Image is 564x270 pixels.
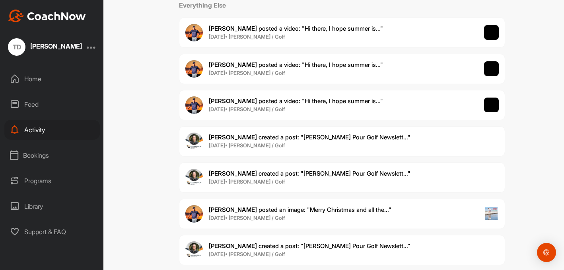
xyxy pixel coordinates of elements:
[8,38,25,56] div: TD
[4,120,100,140] div: Activity
[185,24,203,41] img: user avatar
[4,145,100,165] div: Bookings
[185,241,203,259] img: user avatar
[4,171,100,191] div: Programs
[8,10,86,22] img: CoachNow
[185,60,203,78] img: user avatar
[209,25,257,32] b: [PERSON_NAME]
[30,43,82,49] div: [PERSON_NAME]
[209,206,391,213] span: posted an image : " Merry Christmas and all the... "
[185,169,203,186] img: user avatar
[209,170,410,177] span: created a post : "[PERSON_NAME] Pour Golf Newslett..."
[4,222,100,242] div: Support & FAQ
[484,206,499,221] img: post image
[484,25,499,40] img: post image
[209,106,285,112] b: [DATE] • [PERSON_NAME] / Golf
[209,251,285,257] b: [DATE] • [PERSON_NAME] / Golf
[4,69,100,89] div: Home
[185,133,203,150] img: user avatar
[209,33,285,40] b: [DATE] • [PERSON_NAME] / Golf
[484,61,499,76] img: post image
[484,98,499,113] img: post image
[4,196,100,216] div: Library
[4,94,100,114] div: Feed
[209,178,285,185] b: [DATE] • [PERSON_NAME] / Golf
[209,242,257,250] b: [PERSON_NAME]
[209,133,257,141] b: [PERSON_NAME]
[209,97,383,105] span: posted a video : " Hi there, I hope summer is... "
[209,206,257,213] b: [PERSON_NAME]
[537,243,556,262] div: Open Intercom Messenger
[209,25,383,32] span: posted a video : " Hi there, I hope summer is... "
[209,97,257,105] b: [PERSON_NAME]
[209,70,285,76] b: [DATE] • [PERSON_NAME] / Golf
[179,0,505,10] label: Everything Else
[185,205,203,223] img: user avatar
[209,142,285,149] b: [DATE] • [PERSON_NAME] / Golf
[209,242,410,250] span: created a post : "[PERSON_NAME] Pour Golf Newslett..."
[185,96,203,114] img: user avatar
[209,61,257,68] b: [PERSON_NAME]
[209,215,285,221] b: [DATE] • [PERSON_NAME] / Golf
[209,61,383,68] span: posted a video : " Hi there, I hope summer is... "
[209,133,410,141] span: created a post : "[PERSON_NAME] Pour Golf Newslett..."
[209,170,257,177] b: [PERSON_NAME]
